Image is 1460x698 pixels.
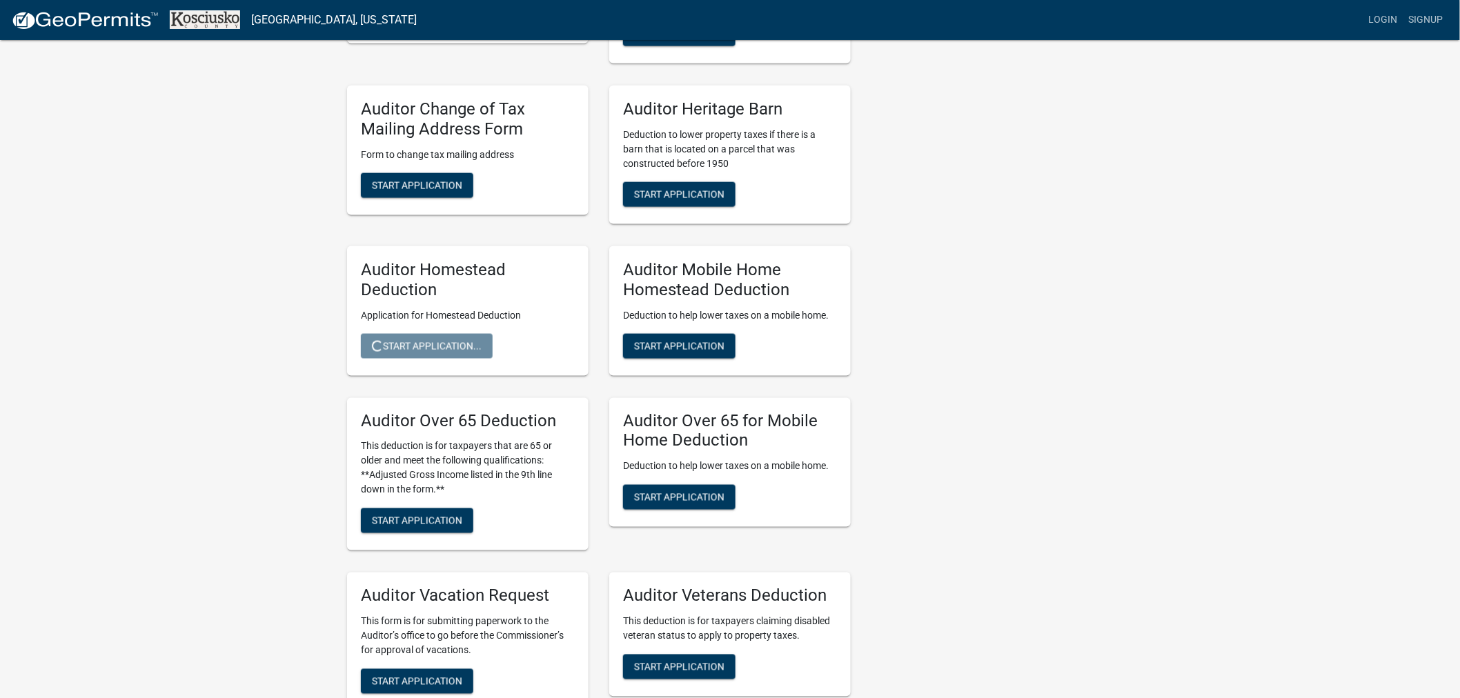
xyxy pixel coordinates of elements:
[361,439,575,497] p: This deduction is for taxpayers that are 65 or older and meet the following qualifications: **Adj...
[634,492,724,503] span: Start Application
[361,334,493,359] button: Start Application...
[634,188,724,199] span: Start Application
[1363,7,1403,33] a: Login
[623,182,736,207] button: Start Application
[623,412,837,452] h5: Auditor Over 65 for Mobile Home Deduction
[361,586,575,606] h5: Auditor Vacation Request
[170,10,240,29] img: Kosciusko County, Indiana
[361,260,575,300] h5: Auditor Homestead Deduction
[623,334,736,359] button: Start Application
[623,128,837,171] p: Deduction to lower property taxes if there is a barn that is located on a parcel that was constru...
[372,676,462,687] span: Start Application
[361,615,575,658] p: This form is for submitting paperwork to the Auditor’s office to go before the Commissioner’s for...
[623,485,736,510] button: Start Application
[623,308,837,323] p: Deduction to help lower taxes on a mobile home.
[623,615,837,644] p: This deduction is for taxpayers claiming disabled veteran status to apply to property taxes.
[361,308,575,323] p: Application for Homestead Deduction
[372,179,462,190] span: Start Application
[1403,7,1449,33] a: Signup
[372,515,462,526] span: Start Application
[634,661,724,672] span: Start Application
[623,655,736,679] button: Start Application
[623,99,837,119] h5: Auditor Heritage Barn
[372,340,482,351] span: Start Application...
[361,148,575,162] p: Form to change tax mailing address
[623,586,837,606] h5: Auditor Veterans Deduction
[361,669,473,694] button: Start Application
[361,173,473,198] button: Start Application
[623,459,837,474] p: Deduction to help lower taxes on a mobile home.
[361,412,575,432] h5: Auditor Over 65 Deduction
[251,8,417,32] a: [GEOGRAPHIC_DATA], [US_STATE]
[361,99,575,139] h5: Auditor Change of Tax Mailing Address Form
[361,508,473,533] button: Start Application
[634,340,724,351] span: Start Application
[623,260,837,300] h5: Auditor Mobile Home Homestead Deduction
